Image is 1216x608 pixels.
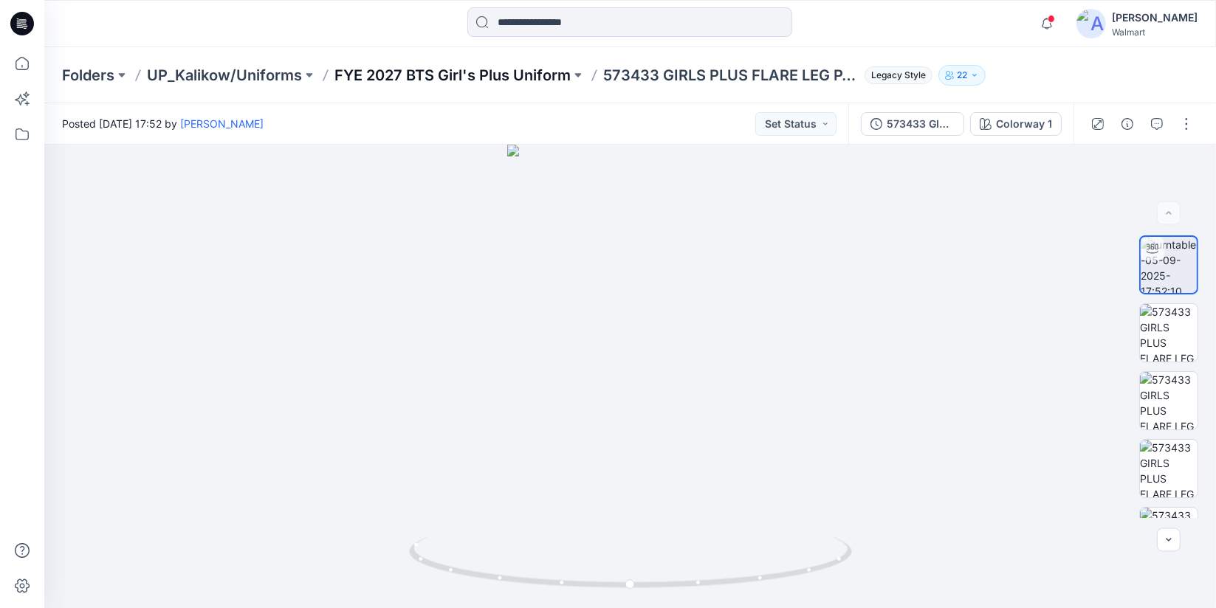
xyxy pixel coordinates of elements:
button: Details [1116,112,1139,136]
div: [PERSON_NAME] [1112,9,1198,27]
a: UP_Kalikow/Uniforms [147,65,302,86]
button: 573433 GIRLS PLUS FLARE LEG STRETCH TWILL PANT_REV 08.22 [861,112,964,136]
a: [PERSON_NAME] [180,117,264,130]
p: 22 [957,67,967,83]
div: Colorway 1 [996,116,1052,132]
img: 573433 GIRLS PLUS FLARE LEG STRETCH TWILL PANT_REV 08.22_Colorway 1 [1140,304,1198,362]
button: Legacy Style [859,65,932,86]
img: 573433 GIRLS PLUS FLARE LEG STRETCH TWILL PANT_REV 08.22_Colorway 1_Front [1140,372,1198,429]
div: 573433 GIRLS PLUS FLARE LEG STRETCH TWILL PANT_REV 08.22 [887,116,955,132]
p: 573433 GIRLS PLUS FLARE LEG PANT [603,65,859,86]
a: Folders [62,65,114,86]
span: Posted [DATE] 17:52 by [62,116,264,131]
img: 573433 GIRLS PLUS FLARE LEG STRETCH TWILL PANT_REV 08.22_Colorway 1_Left [1140,440,1198,497]
button: 22 [938,65,986,86]
img: 573433 GIRLS PLUS FLARE LEG STRETCH TWILL PANT_REV 08.22_Colorway 1_Back [1140,508,1198,565]
span: Legacy Style [865,66,932,84]
div: Walmart [1112,27,1198,38]
a: FYE 2027 BTS Girl's Plus Uniform [334,65,571,86]
button: Colorway 1 [970,112,1062,136]
img: avatar [1076,9,1106,38]
img: turntable-05-09-2025-17:52:10 [1141,237,1197,293]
